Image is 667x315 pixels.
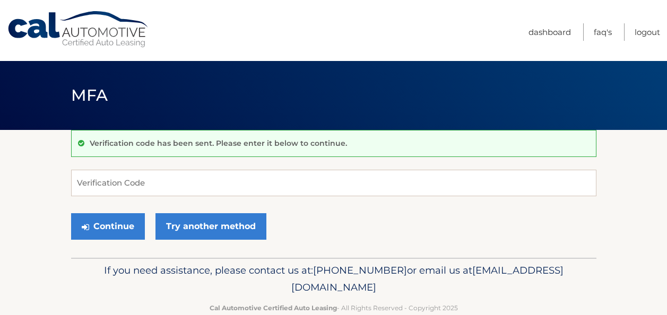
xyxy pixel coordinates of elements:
button: Continue [71,213,145,240]
a: Dashboard [529,23,571,41]
a: FAQ's [594,23,612,41]
p: Verification code has been sent. Please enter it below to continue. [90,138,347,148]
p: - All Rights Reserved - Copyright 2025 [78,302,590,313]
input: Verification Code [71,170,596,196]
span: [EMAIL_ADDRESS][DOMAIN_NAME] [291,264,564,293]
a: Logout [635,23,660,41]
span: MFA [71,85,108,105]
a: Cal Automotive [7,11,150,48]
strong: Cal Automotive Certified Auto Leasing [210,304,337,312]
p: If you need assistance, please contact us at: or email us at [78,262,590,296]
span: [PHONE_NUMBER] [313,264,407,276]
a: Try another method [155,213,266,240]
